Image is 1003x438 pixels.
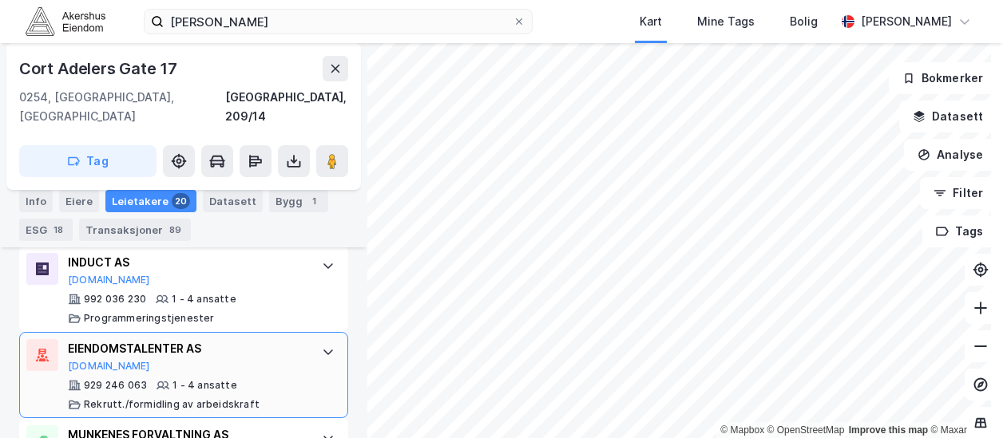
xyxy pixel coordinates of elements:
[172,379,237,392] div: 1 - 4 ansatte
[920,177,997,209] button: Filter
[306,193,322,209] div: 1
[19,219,73,241] div: ESG
[26,7,105,35] img: akershus-eiendom-logo.9091f326c980b4bce74ccdd9f866810c.svg
[790,12,818,31] div: Bolig
[105,190,196,212] div: Leietakere
[84,293,146,306] div: 992 036 230
[861,12,952,31] div: [PERSON_NAME]
[84,379,147,392] div: 929 246 063
[68,274,150,286] button: [DOMAIN_NAME]
[889,62,997,94] button: Bokmerker
[923,361,1003,438] div: Kontrollprogram for chat
[172,193,190,209] div: 20
[59,190,99,212] div: Eiere
[904,139,997,171] button: Analyse
[79,219,191,241] div: Transaksjoner
[720,424,764,436] a: Mapbox
[269,190,328,212] div: Bygg
[203,190,263,212] div: Datasett
[899,101,997,132] button: Datasett
[640,12,662,31] div: Kart
[19,145,157,177] button: Tag
[849,424,928,436] a: Improve this map
[166,222,184,238] div: 89
[68,253,306,272] div: INDUCT AS
[172,293,236,306] div: 1 - 4 ansatte
[164,10,513,34] input: Søk på adresse, matrikkel, gårdeiere, leietakere eller personer
[923,361,1003,438] iframe: Chat Widget
[19,88,225,126] div: 0254, [GEOGRAPHIC_DATA], [GEOGRAPHIC_DATA]
[68,360,150,373] button: [DOMAIN_NAME]
[84,312,215,325] div: Programmeringstjenester
[84,398,260,411] div: Rekrutt./formidling av arbeidskraft
[767,424,845,436] a: OpenStreetMap
[68,339,306,358] div: EIENDOMSTALENTER AS
[922,215,997,247] button: Tags
[697,12,755,31] div: Mine Tags
[50,222,66,238] div: 18
[19,190,53,212] div: Info
[19,56,180,81] div: Cort Adelers Gate 17
[225,88,348,126] div: [GEOGRAPHIC_DATA], 209/14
